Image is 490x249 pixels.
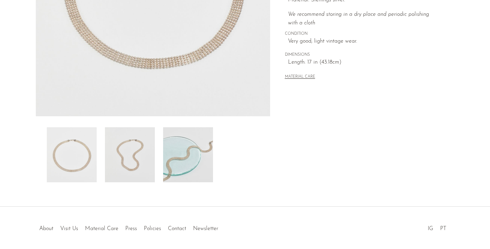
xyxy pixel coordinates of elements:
[125,226,137,231] a: Press
[288,12,429,26] i: We recommend storing in a dry place and periodic polishing with a cloth
[39,226,53,231] a: About
[285,31,440,37] span: CONDITION
[105,127,155,182] img: Silver Italian Necklace
[85,226,118,231] a: Material Care
[285,52,440,58] span: DIMENSIONS
[36,220,222,234] ul: Quick links
[163,127,213,182] img: Silver Italian Necklace
[424,220,450,234] ul: Social Medias
[285,75,315,80] button: MATERIAL CARE
[47,127,97,182] img: Silver Italian Necklace
[60,226,78,231] a: Visit Us
[428,226,433,231] a: IG
[144,226,161,231] a: Policies
[168,226,186,231] a: Contact
[440,226,446,231] a: PT
[288,37,440,46] span: Very good; light vintage wear.
[288,58,440,67] span: Length: 17 in (43.18cm)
